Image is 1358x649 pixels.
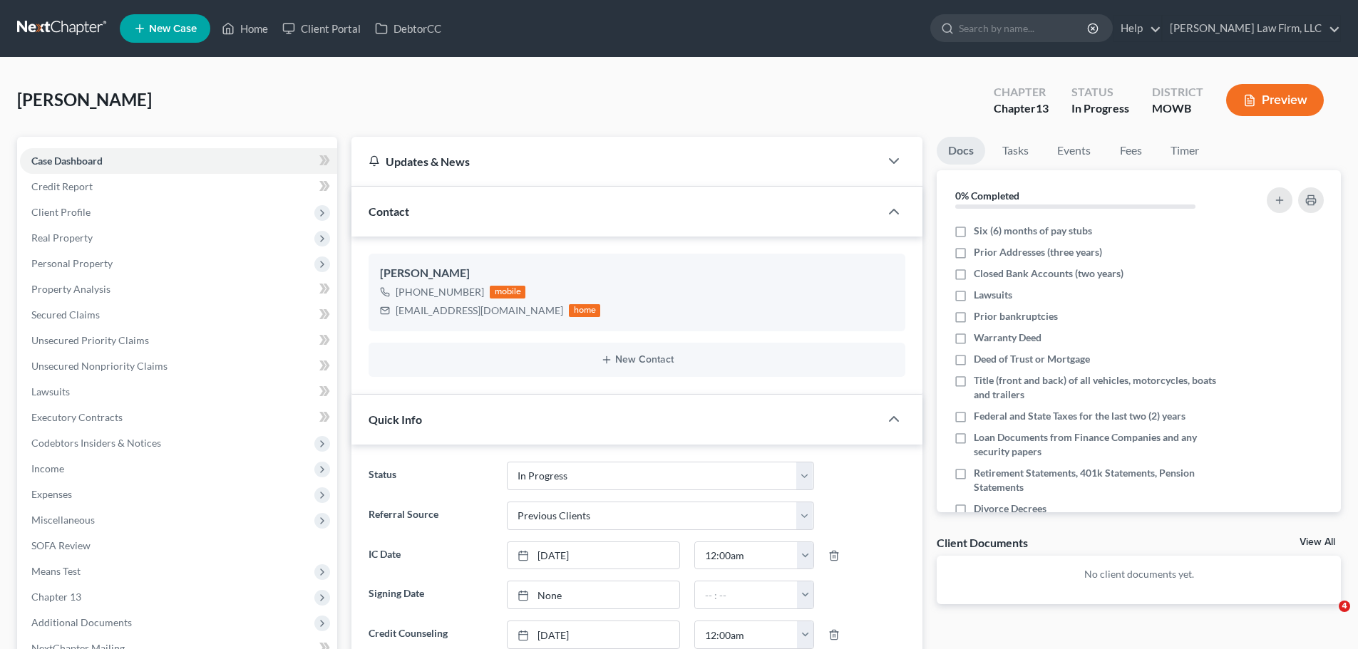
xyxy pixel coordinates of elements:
label: Referral Source [361,502,499,530]
div: mobile [490,286,525,298]
span: Means Test [31,565,81,577]
a: Unsecured Priority Claims [20,328,337,353]
a: View All [1300,537,1335,547]
label: IC Date [361,541,499,570]
a: Case Dashboard [20,148,337,174]
input: Search by name... [959,15,1089,41]
a: DebtorCC [368,16,448,41]
span: Income [31,462,64,474]
span: Secured Claims [31,308,100,321]
span: Additional Documents [31,616,132,628]
span: Unsecured Priority Claims [31,334,149,346]
div: District [1152,84,1203,100]
a: Fees [1108,137,1153,165]
a: Events [1046,137,1102,165]
span: Deed of Trust or Mortgage [974,352,1090,366]
div: In Progress [1071,100,1129,117]
span: Property Analysis [31,283,110,295]
span: Lawsuits [974,288,1012,302]
span: Prior bankruptcies [974,309,1058,323]
input: -- : -- [695,581,798,608]
input: -- : -- [695,542,798,569]
span: Loan Documents from Finance Companies and any security papers [974,430,1228,459]
div: [PHONE_NUMBER] [396,285,484,299]
span: Six (6) months of pay stubs [974,224,1092,238]
span: Unsecured Nonpriority Claims [31,360,168,372]
span: New Case [149,24,197,34]
a: [DATE] [508,542,679,569]
div: Status [1071,84,1129,100]
a: [DATE] [508,621,679,648]
span: Credit Report [31,180,93,192]
a: Executory Contracts [20,405,337,430]
span: 13 [1036,101,1049,115]
div: Chapter [994,84,1049,100]
a: Unsecured Nonpriority Claims [20,353,337,379]
a: Secured Claims [20,302,337,328]
span: Personal Property [31,257,113,269]
iframe: Intercom live chat [1310,601,1344,635]
div: [EMAIL_ADDRESS][DOMAIN_NAME] [396,303,563,318]
button: Preview [1226,84,1324,116]
span: Real Property [31,232,93,244]
label: Status [361,462,499,490]
span: Prior Addresses (three years) [974,245,1102,259]
input: -- : -- [695,621,798,648]
a: Lawsuits [20,379,337,405]
a: Client Portal [275,16,368,41]
span: Miscellaneous [31,514,95,526]
a: None [508,581,679,608]
a: [PERSON_NAME] Law Firm, LLC [1163,16,1340,41]
a: Credit Report [20,174,337,199]
label: Credit Counseling [361,621,499,649]
div: [PERSON_NAME] [380,265,894,282]
a: Docs [937,137,985,165]
span: Retirement Statements, 401k Statements, Pension Statements [974,466,1228,494]
a: Home [215,16,275,41]
span: Contact [369,204,409,218]
span: Warranty Deed [974,331,1041,345]
span: Expenses [31,488,72,500]
div: MOWB [1152,100,1203,117]
span: Title (front and back) of all vehicles, motorcycles, boats and trailers [974,373,1228,402]
a: Property Analysis [20,276,337,302]
span: Case Dashboard [31,155,103,167]
span: 4 [1339,601,1350,612]
span: Federal and State Taxes for the last two (2) years [974,409,1185,423]
label: Signing Date [361,581,499,609]
a: SOFA Review [20,533,337,559]
div: Updates & News [369,154,863,169]
strong: 0% Completed [955,189,1019,202]
div: home [569,304,600,317]
span: Codebtors Insiders & Notices [31,437,161,449]
div: Chapter [994,100,1049,117]
a: Timer [1159,137,1210,165]
span: Quick Info [369,412,422,426]
span: Chapter 13 [31,591,81,603]
button: New Contact [380,354,894,365]
a: Help [1113,16,1161,41]
span: Closed Bank Accounts (two years) [974,266,1123,281]
span: Divorce Decrees [974,502,1046,516]
a: Tasks [991,137,1040,165]
span: [PERSON_NAME] [17,89,152,110]
span: SOFA Review [31,539,91,551]
span: Executory Contracts [31,411,123,423]
span: Lawsuits [31,385,70,398]
span: Client Profile [31,206,91,218]
p: No client documents yet. [948,567,1329,581]
div: Client Documents [937,535,1028,550]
